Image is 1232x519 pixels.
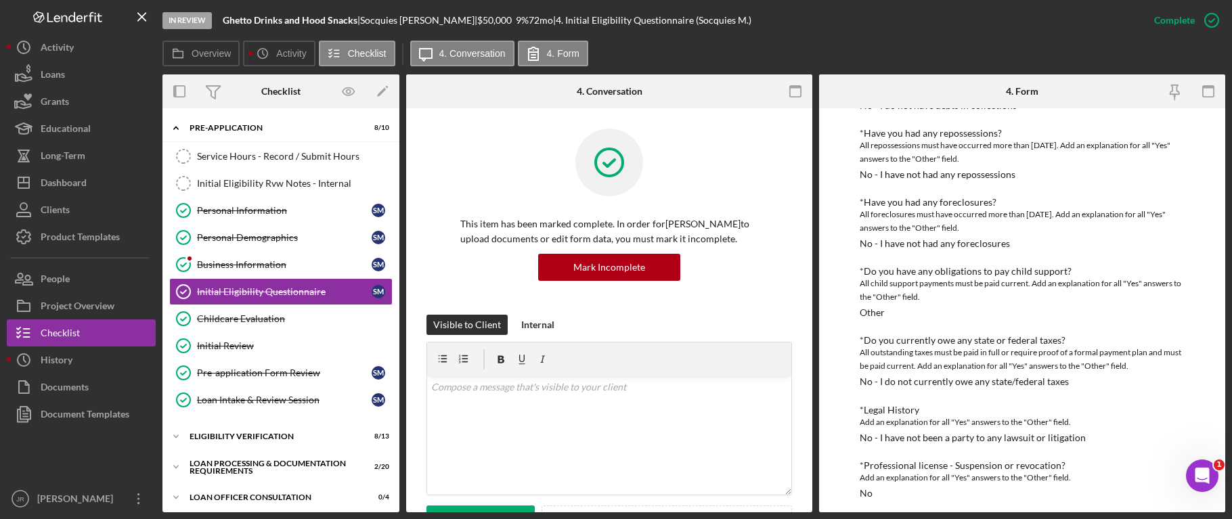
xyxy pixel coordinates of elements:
div: Pre-Application [190,124,355,132]
iframe: Intercom live chat [1186,459,1218,492]
a: Long-Term [7,142,156,169]
button: Product Templates [7,223,156,250]
button: Activity [7,34,156,61]
button: Documents [7,374,156,401]
label: Activity [276,48,306,59]
label: Overview [192,48,231,59]
span: $50,000 [477,14,512,26]
div: S M [372,258,385,271]
a: Business InformationSM [169,251,393,278]
div: Other [860,307,885,318]
div: Project Overview [41,292,114,323]
p: This item has been marked complete. In order for [PERSON_NAME] to upload documents or edit form d... [460,217,758,247]
div: S M [372,231,385,244]
div: 8 / 13 [365,432,389,441]
button: Visible to Client [426,315,508,335]
div: *Do you have any obligations to pay child support? [860,266,1185,277]
button: History [7,346,156,374]
button: JR[PERSON_NAME] [7,485,156,512]
div: Long-Term [41,142,85,173]
span: 1 [1214,459,1225,470]
div: Checklist [261,86,301,97]
div: S M [372,285,385,298]
div: No - I have not had any foreclosures [860,238,1010,249]
button: Overview [162,41,240,66]
div: Loan Intake & Review Session [197,394,372,405]
div: Visible to Client [433,315,501,335]
a: Loans [7,61,156,88]
div: 0 / 4 [365,493,389,501]
div: | 4. Initial Eligibility Questionnaire (Socquies M.) [553,15,751,26]
div: Add an explanation for all "Yes" answers to the "Other" field. [860,415,1185,429]
div: Document Templates [41,401,129,431]
div: S M [372,204,385,217]
div: Grants [41,88,69,118]
div: Internal [521,315,554,335]
a: Initial Eligibility Rvw Notes - Internal [169,170,393,197]
div: Clients [41,196,70,227]
div: 4. Form [1006,86,1038,97]
label: Checklist [348,48,387,59]
div: 4. Conversation [577,86,642,97]
div: People [41,265,70,296]
div: Childcare Evaluation [197,313,392,324]
div: All foreclosures must have occurred more than [DATE]. Add an explanation for all "Yes" answers to... [860,208,1185,235]
a: Childcare Evaluation [169,305,393,332]
button: Activity [243,41,315,66]
div: No - I do not currently owe any state/federal taxes [860,376,1069,387]
div: Mark Incomplete [573,254,645,281]
div: [PERSON_NAME] [34,485,122,516]
a: Initial Review [169,332,393,359]
button: Clients [7,196,156,223]
a: Personal DemographicsSM [169,224,393,251]
button: 4. Conversation [410,41,514,66]
div: No - I have not been a party to any lawsuit or litigation [860,432,1086,443]
a: Personal InformationSM [169,197,393,224]
div: Loans [41,61,65,91]
div: Checklist [41,319,80,350]
div: History [41,346,72,377]
button: Checklist [7,319,156,346]
div: S M [372,366,385,380]
a: Document Templates [7,401,156,428]
div: Personal Demographics [197,232,372,243]
div: Loan Officer Consultation [190,493,355,501]
button: Dashboard [7,169,156,196]
div: *Do you currently owe any state or federal taxes? [860,335,1185,346]
a: Loan Intake & Review SessionSM [169,386,393,413]
a: Project Overview [7,292,156,319]
button: People [7,265,156,292]
div: Complete [1154,7,1195,34]
button: Mark Incomplete [538,254,680,281]
div: Pre-application Form Review [197,367,372,378]
button: Internal [514,315,561,335]
button: Complete [1141,7,1225,34]
div: No - I have not had any repossessions [860,169,1015,180]
div: Documents [41,374,89,404]
button: Educational [7,115,156,142]
div: Initial Eligibility Questionnaire [197,286,372,297]
button: Grants [7,88,156,115]
div: Activity [41,34,74,64]
b: Ghetto Drinks and Hood Snacks [223,14,357,26]
div: All outstanding taxes must be paid in full or require proof of a formal payment plan and must be ... [860,346,1185,373]
div: Personal Information [197,205,372,216]
div: In Review [162,12,212,29]
a: Initial Eligibility QuestionnaireSM [169,278,393,305]
div: 8 / 10 [365,124,389,132]
text: JR [16,495,24,503]
div: Business Information [197,259,372,270]
div: *Have you had any foreclosures? [860,197,1185,208]
label: 4. Conversation [439,48,506,59]
div: 9 % [516,15,529,26]
div: Add an explanation for all "Yes" answers to the "Other" field. [860,471,1185,484]
div: Eligibility Verification [190,432,355,441]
